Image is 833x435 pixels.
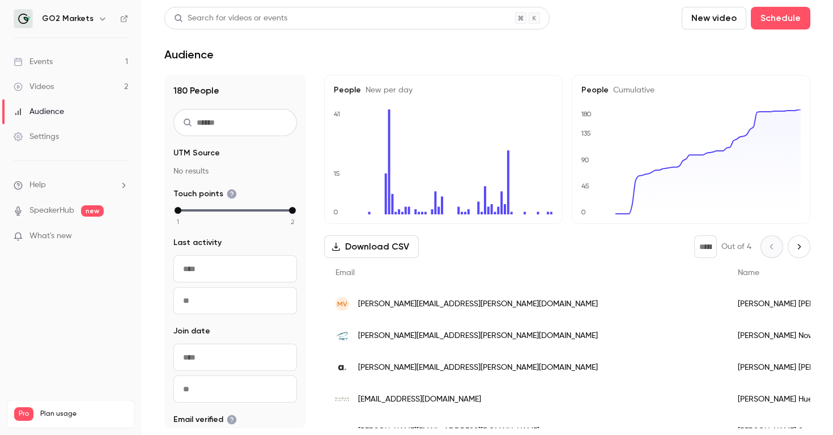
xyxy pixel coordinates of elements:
text: 15 [333,170,340,178]
text: 135 [581,129,591,137]
img: met.com [335,329,349,343]
span: Help [29,179,46,191]
span: UTM Source [173,147,220,159]
div: Videos [14,81,54,92]
a: SpeakerHub [29,205,74,217]
span: new [81,205,104,217]
span: Plan usage [40,409,127,419]
text: 0 [333,208,338,216]
span: Join date [173,326,210,337]
text: 90 [581,156,589,164]
h1: 180 People [173,84,297,98]
span: 2 [291,217,295,227]
span: [PERSON_NAME][EMAIL_ADDRESS][PERSON_NAME][DOMAIN_NAME] [358,298,598,310]
button: New video [682,7,746,29]
span: 1 [177,217,179,227]
img: GO2 Markets [14,10,32,28]
button: Next page [788,235,810,258]
h5: People [581,85,801,96]
text: 180 [581,110,592,118]
span: New per day [361,86,413,94]
img: biogemexpress.com [335,392,349,406]
img: agriportance.com [335,361,349,374]
span: MV [337,299,347,309]
p: Out of 4 [721,241,751,252]
div: min [175,207,181,214]
span: Email [335,269,355,277]
h5: People [334,85,553,96]
span: Last activity [173,237,222,248]
text: 41 [334,110,340,118]
span: Touch points [173,188,237,200]
div: Events [14,56,53,67]
span: [PERSON_NAME][EMAIL_ADDRESS][PERSON_NAME][DOMAIN_NAME] [358,362,598,374]
span: [PERSON_NAME][EMAIL_ADDRESS][PERSON_NAME][DOMAIN_NAME] [358,330,598,342]
div: Search for videos or events [174,12,287,24]
button: Download CSV [324,235,419,258]
p: No results [173,166,297,177]
text: 45 [581,182,589,190]
div: Audience [14,106,64,117]
span: Name [738,269,759,277]
button: Schedule [751,7,810,29]
div: max [289,207,296,214]
li: help-dropdown-opener [14,179,128,191]
span: What's new [29,230,72,242]
h1: Audience [164,48,214,61]
span: [EMAIL_ADDRESS][DOMAIN_NAME] [358,394,481,406]
h6: GO2 Markets [42,13,93,24]
span: Pro [14,407,33,421]
div: Settings [14,131,59,142]
span: Email verified [173,414,237,425]
text: 0 [581,208,586,216]
span: Cumulative [609,86,654,94]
